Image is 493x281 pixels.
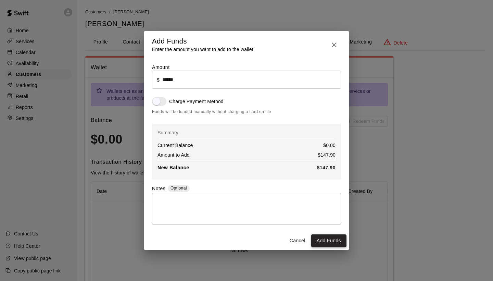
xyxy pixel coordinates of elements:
[287,234,308,247] button: Cancel
[318,151,336,158] p: $147.90
[311,234,346,247] button: Add Funds
[157,129,336,136] p: Summary
[152,46,255,53] p: Enter the amount you want to add to the wallet.
[157,76,160,83] p: $
[317,164,336,171] p: $147.90
[152,185,165,193] label: Notes
[157,164,189,171] p: New Balance
[323,142,336,149] p: $0.00
[157,142,193,149] p: Current Balance
[170,186,187,191] span: Optional
[152,64,170,70] label: Amount
[169,98,224,105] p: Charge Payment Method
[152,109,341,115] span: Funds will be loaded manually without charging a card on file
[152,37,255,46] h5: Add Funds
[157,151,190,158] p: Amount to Add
